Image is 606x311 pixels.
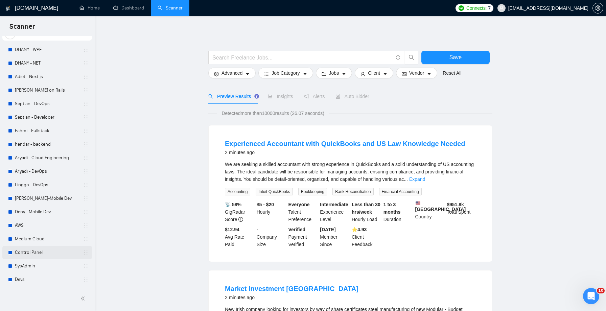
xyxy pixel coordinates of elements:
a: hendar - backend [15,138,79,151]
span: Connects: [466,4,487,12]
span: holder [83,142,89,147]
b: ⭐️ 4.93 [352,227,367,232]
button: userClientcaret-down [355,68,393,78]
b: - [257,227,258,232]
b: [DATE] [320,227,335,232]
div: Duration [382,201,414,223]
span: Vendor [409,69,424,77]
span: info-circle [396,55,400,60]
span: Accounting [225,188,250,195]
a: SysAdmin [15,259,79,273]
span: Bookkeeping [298,188,327,195]
span: Financial Accounting [379,188,422,195]
div: 2 minutes ago [225,148,465,157]
span: holder [83,155,89,161]
div: Talent Preference [287,201,319,223]
span: Save [449,53,462,62]
span: caret-down [245,71,250,76]
button: Save [421,51,490,64]
a: AWS [15,219,79,232]
span: user [360,71,365,76]
span: 10 [597,288,605,293]
b: $ 951.8k [447,202,464,207]
b: 1 to 3 months [383,202,401,215]
span: double-left [80,295,87,302]
b: $12.94 [225,227,239,232]
div: Member Since [319,226,350,248]
span: Job Category [272,69,300,77]
span: holder [83,88,89,93]
span: holder [83,250,89,255]
img: 🇺🇸 [416,201,420,206]
span: folder [322,71,326,76]
a: Linggo - DevOps [15,178,79,192]
a: Experienced Accountant with QuickBooks and US Law Knowledge Needed [225,140,465,147]
span: Intuit QuickBooks [256,188,293,195]
span: holder [83,128,89,134]
b: Intermediate [320,202,348,207]
span: info-circle [238,217,243,222]
div: Country [414,201,446,223]
span: Alerts [304,94,325,99]
span: caret-down [427,71,432,76]
div: Hourly Load [350,201,382,223]
a: homeHome [79,5,100,11]
li: My Scanners [2,27,92,286]
button: settingAdvancedcaret-down [208,68,256,78]
span: Auto Bidder [335,94,369,99]
a: [PERSON_NAME] on Rails [15,83,79,97]
span: Jobs [329,69,339,77]
img: logo [6,3,10,14]
iframe: Intercom live chat [583,288,599,304]
a: dashboardDashboard [113,5,144,11]
span: holder [83,61,89,66]
button: folderJobscaret-down [316,68,352,78]
span: holder [83,74,89,79]
div: Payment Verified [287,226,319,248]
span: Detected more than 10000 results (26.07 seconds) [217,110,329,117]
div: Hourly [255,201,287,223]
b: Less than 30 hrs/week [352,202,380,215]
a: searchScanner [158,5,183,11]
button: barsJob Categorycaret-down [258,68,313,78]
span: holder [83,101,89,106]
span: holder [83,223,89,228]
span: Scanner [4,22,40,36]
a: Adiet - Next.js [15,70,79,83]
span: holder [83,169,89,174]
div: 2 minutes ago [225,293,358,302]
span: area-chart [268,94,273,99]
span: 7 [488,4,491,12]
span: Client [368,69,380,77]
span: search [208,94,213,99]
b: $5 - $20 [257,202,274,207]
span: holder [83,47,89,52]
span: caret-down [383,71,388,76]
b: [GEOGRAPHIC_DATA] [415,201,466,212]
span: Advanced [222,69,242,77]
span: holder [83,236,89,242]
a: setting [592,5,603,11]
span: Preview Results [208,94,257,99]
div: Client Feedback [350,226,382,248]
div: Tooltip anchor [254,93,260,99]
span: search [405,54,418,61]
a: [PERSON_NAME]-Mobile Dev [15,192,79,205]
img: upwork-logo.png [459,5,464,11]
div: Experience Level [319,201,350,223]
span: holder [83,277,89,282]
span: Bank Reconciliation [332,188,373,195]
a: Reset All [443,69,461,77]
a: Septian - DevOps [15,97,79,111]
span: Insights [268,94,293,99]
div: We are seeking a skilled accountant with strong experience in QuickBooks and a solid understandin... [225,161,476,183]
span: idcard [402,71,406,76]
span: setting [214,71,219,76]
div: Total Spent [445,201,477,223]
span: We are seeking a skilled accountant with strong experience in QuickBooks and a solid understandin... [225,162,474,182]
span: caret-down [303,71,307,76]
input: Search Freelance Jobs... [212,53,393,62]
b: 📡 58% [225,202,241,207]
a: Medium Cloud [15,232,79,246]
span: notification [304,94,309,99]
